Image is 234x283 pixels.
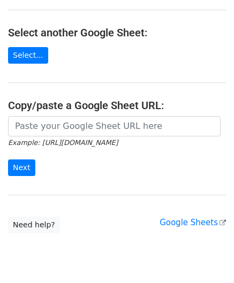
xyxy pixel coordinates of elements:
[180,232,234,283] iframe: Chat Widget
[8,47,48,64] a: Select...
[8,26,226,39] h4: Select another Google Sheet:
[8,159,35,176] input: Next
[8,99,226,112] h4: Copy/paste a Google Sheet URL:
[8,139,118,147] small: Example: [URL][DOMAIN_NAME]
[8,116,221,136] input: Paste your Google Sheet URL here
[8,217,60,233] a: Need help?
[160,218,226,227] a: Google Sheets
